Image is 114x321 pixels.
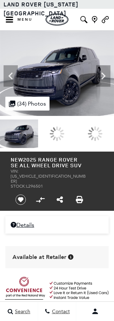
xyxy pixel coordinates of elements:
div: (34) Photos [5,97,50,111]
a: land-rover [46,14,68,26]
a: Print this New 2025 Range Rover SE All Wheel Drive SUV [76,195,83,204]
span: Stock: [11,184,26,189]
h1: 2025 Range Rover SE All Wheel Drive SUV [11,157,86,169]
a: Share this New 2025 Range Rover SE All Wheel Drive SUV [57,195,63,204]
button: Compare vehicle [35,194,46,205]
span: Search [13,309,30,315]
span: [US_VEHICLE_IDENTIFICATION_NUMBER] [11,174,86,184]
span: Contact [50,309,70,315]
img: Land Rover [46,14,68,26]
span: L296501 [26,184,43,189]
div: Vehicle is in stock and ready for immediate delivery. Due to demand, availability is subject to c... [68,254,73,260]
a: Land Rover [US_STATE][GEOGRAPHIC_DATA] [4,0,78,17]
button: Open the inventory search [78,9,89,30]
strong: New [11,156,23,163]
button: user-profile-menu [76,302,114,320]
a: Details [11,221,103,228]
span: VIN: [11,169,19,174]
span: Available at Retailer [12,253,66,261]
span: Menu [17,17,32,22]
a: Call Land Rover Colorado Springs [101,16,110,23]
button: Save vehicle [13,194,28,205]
